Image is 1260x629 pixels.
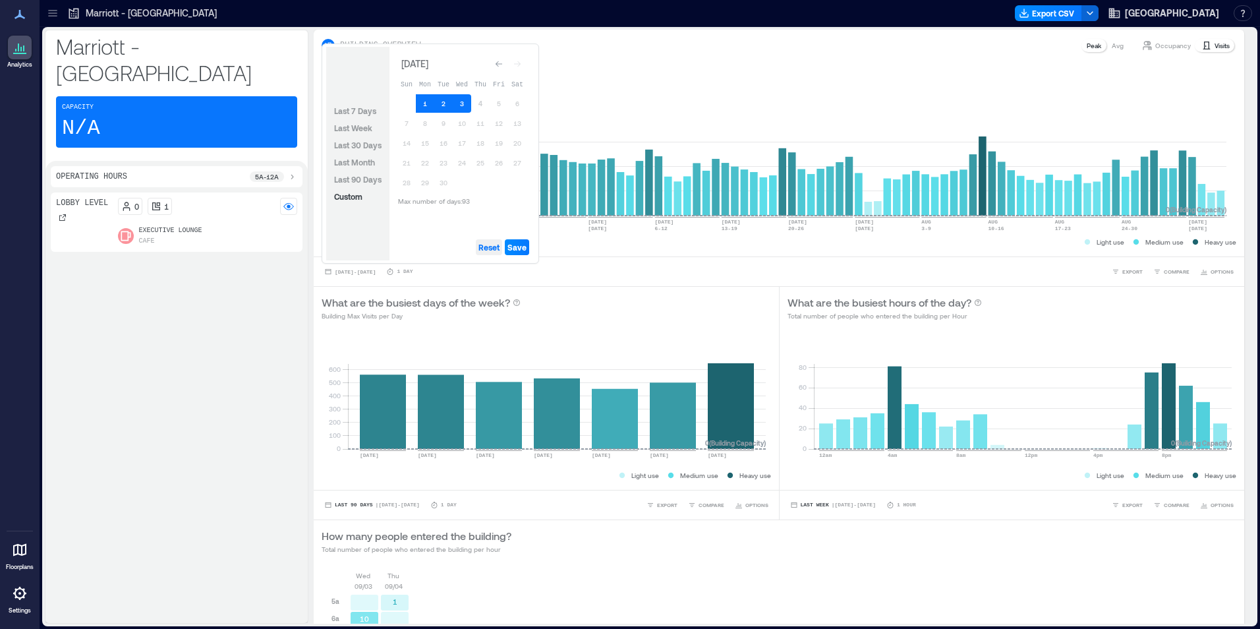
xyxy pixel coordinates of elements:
[434,94,453,113] button: 2
[416,75,434,93] th: Monday
[988,225,1004,231] text: 10-16
[1205,237,1236,247] p: Heavy use
[490,114,508,133] button: 12
[798,383,806,391] tspan: 60
[655,219,674,225] text: [DATE]
[62,115,100,142] p: N/A
[798,424,806,432] tspan: 20
[401,81,413,88] span: Sun
[490,94,508,113] button: 5
[508,55,527,73] button: Go to next month
[139,236,155,247] p: Cafe
[921,219,931,225] text: AUG
[1164,501,1189,509] span: COMPARE
[1197,265,1236,278] button: OPTIONS
[331,171,384,187] button: Last 90 Days
[508,114,527,133] button: 13
[334,158,375,167] span: Last Month
[493,81,505,88] span: Fri
[329,365,341,373] tspan: 600
[329,431,341,439] tspan: 100
[7,61,32,69] p: Analytics
[1188,225,1207,231] text: [DATE]
[745,501,768,509] span: OPTIONS
[331,120,375,136] button: Last Week
[356,570,370,581] p: Wed
[355,581,372,591] p: 09/03
[329,392,341,400] tspan: 400
[3,32,36,73] a: Analytics
[329,405,341,413] tspan: 300
[1087,40,1101,51] p: Peak
[397,173,416,192] button: 28
[397,134,416,152] button: 14
[1025,452,1037,458] text: 12pm
[335,269,376,275] span: [DATE] - [DATE]
[331,596,339,607] p: 5a
[329,378,341,386] tspan: 500
[787,498,878,512] button: Last Week |[DATE]-[DATE]
[434,114,453,133] button: 9
[434,173,453,192] button: 30
[441,501,457,509] p: 1 Day
[434,134,453,152] button: 16
[788,225,804,231] text: 20-26
[1215,40,1230,51] p: Visits
[416,173,434,192] button: 29
[334,175,382,184] span: Last 90 Days
[657,501,677,509] span: EXPORT
[699,501,724,509] span: COMPARE
[418,452,437,458] text: [DATE]
[1122,219,1131,225] text: AUG
[56,171,127,182] p: Operating Hours
[476,452,495,458] text: [DATE]
[1155,40,1191,51] p: Occupancy
[456,81,468,88] span: Wed
[732,498,771,512] button: OPTIONS
[134,201,139,212] p: 0
[322,311,521,321] p: Building Max Visits per Day
[508,75,527,93] th: Saturday
[474,81,486,88] span: Thu
[331,613,339,624] p: 6a
[453,134,471,152] button: 17
[471,94,490,113] button: 4
[508,154,527,172] button: 27
[1109,498,1145,512] button: EXPORT
[397,268,413,276] p: 1 Day
[56,33,297,86] p: Marriott - [GEOGRAPHIC_DATA]
[397,56,432,72] div: [DATE]
[1145,470,1184,481] p: Medium use
[322,544,511,554] p: Total number of people who entered the building per hour
[453,75,471,93] th: Wednesday
[1205,470,1236,481] p: Heavy use
[505,239,529,255] button: Save
[453,94,471,113] button: 3
[631,470,659,481] p: Light use
[798,404,806,411] tspan: 40
[331,154,378,170] button: Last Month
[398,197,470,205] span: Max number of days: 93
[1112,40,1124,51] p: Avg
[329,418,341,426] tspan: 200
[490,134,508,152] button: 19
[1151,265,1192,278] button: COMPARE
[322,265,378,278] button: [DATE]-[DATE]
[393,597,397,606] text: 1
[798,363,806,371] tspan: 80
[6,563,34,571] p: Floorplans
[360,452,379,458] text: [DATE]
[139,225,202,236] p: Executive Lounge
[588,225,607,231] text: [DATE]
[588,219,607,225] text: [DATE]
[788,219,807,225] text: [DATE]
[476,239,502,255] button: Reset
[1097,470,1124,481] p: Light use
[419,81,431,88] span: Mon
[722,219,741,225] text: [DATE]
[680,470,718,481] p: Medium use
[1109,265,1145,278] button: EXPORT
[508,134,527,152] button: 20
[508,94,527,113] button: 6
[855,219,874,225] text: [DATE]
